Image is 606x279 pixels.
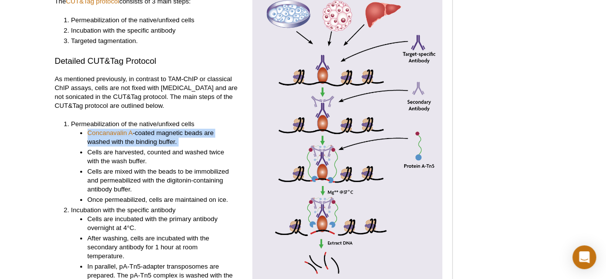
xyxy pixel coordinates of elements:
[88,167,235,194] li: Cells are mixed with the beads to be immobilized and permeabilized with the digitonin-containing ...
[88,195,235,204] li: Once permeabilized, cells are maintained on ice.
[71,16,235,25] li: Permeabilization of the native/unfixed cells
[55,75,245,110] p: As mentioned previously, in contrast to TAM-ChIP or classical ChIP assays, cells are not fixed wi...
[88,129,133,138] a: Concanavalin A
[572,245,596,269] div: Open Intercom Messenger
[88,215,235,232] li: Cells are incubated with the primary antibody overnight at 4°C.
[71,37,235,46] li: Targeted tagmentation.
[88,129,235,146] li: -coated magnetic beads are washed with the binding buffer.
[88,234,235,261] li: After washing, cells are incubated with the secondary antibody for 1 hour at room temperature.
[88,148,235,166] li: Cells are harvested, counted and washed twice with the wash buffer.
[71,26,235,35] li: Incubation with the specific antibody
[55,55,245,67] h3: Detailed CUT&Tag Protocol
[71,120,235,204] li: Permeabilization of the native/unfixed cells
